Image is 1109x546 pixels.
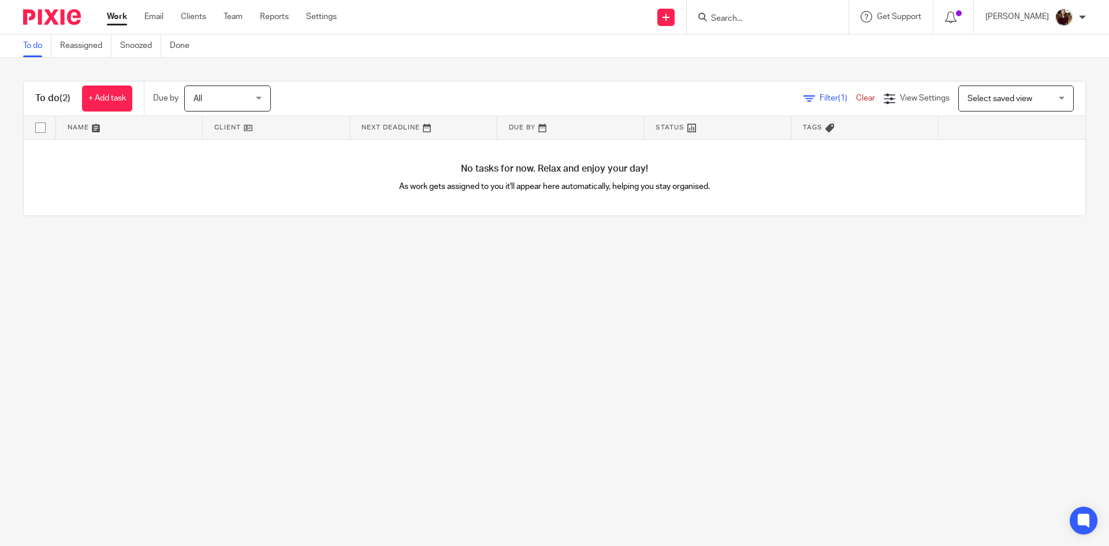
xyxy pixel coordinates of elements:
p: As work gets assigned to you it'll appear here automatically, helping you stay organised. [289,181,820,192]
span: All [193,95,202,103]
span: (1) [838,94,847,102]
a: Reports [260,11,289,23]
a: To do [23,35,51,57]
a: + Add task [82,86,132,112]
img: Pixie [23,9,81,25]
a: Email [144,11,163,23]
p: Due by [153,92,178,104]
a: Team [224,11,243,23]
a: Reassigned [60,35,111,57]
span: View Settings [900,94,950,102]
a: Settings [306,11,337,23]
span: (2) [59,94,70,103]
a: Done [170,35,198,57]
span: Filter [820,94,856,102]
a: Work [107,11,127,23]
a: Snoozed [120,35,161,57]
a: Clients [181,11,206,23]
img: MaxAcc_Sep21_ElliDeanPhoto_030.jpg [1055,8,1073,27]
span: Tags [803,124,823,131]
input: Search [710,14,814,24]
p: [PERSON_NAME] [985,11,1049,23]
a: Clear [856,94,875,102]
span: Select saved view [967,95,1032,103]
span: Get Support [877,13,921,21]
h4: No tasks for now. Relax and enjoy your day! [24,163,1085,175]
h1: To do [35,92,70,105]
